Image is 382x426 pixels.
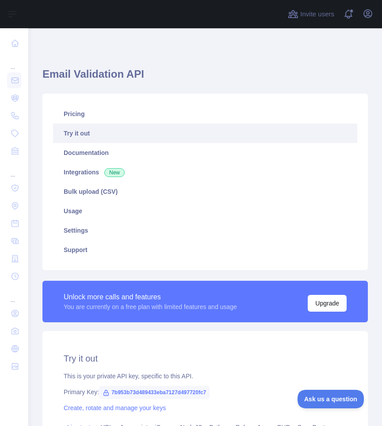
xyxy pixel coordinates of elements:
button: Invite users [286,7,336,21]
a: Try it out [53,124,357,143]
a: Bulk upload (CSV) [53,182,357,201]
span: New [104,168,125,177]
a: Integrations New [53,162,357,182]
a: Documentation [53,143,357,162]
iframe: Toggle Customer Support [298,390,364,408]
a: Create, rotate and manage your keys [64,404,166,411]
div: Primary Key: [64,388,347,396]
div: You are currently on a free plan with limited features and usage [64,302,237,311]
div: ... [7,161,21,178]
button: Upgrade [308,295,347,312]
a: Pricing [53,104,357,124]
span: Invite users [300,9,334,19]
div: ... [7,53,21,71]
a: Settings [53,221,357,240]
div: Unlock more calls and features [64,292,237,302]
div: This is your private API key, specific to this API. [64,372,347,381]
a: Usage [53,201,357,221]
h2: Try it out [64,352,347,365]
h1: Email Validation API [42,67,368,88]
div: ... [7,286,21,304]
a: Support [53,240,357,260]
span: 7b953b73d489433eba7127d497720fc7 [99,386,210,399]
